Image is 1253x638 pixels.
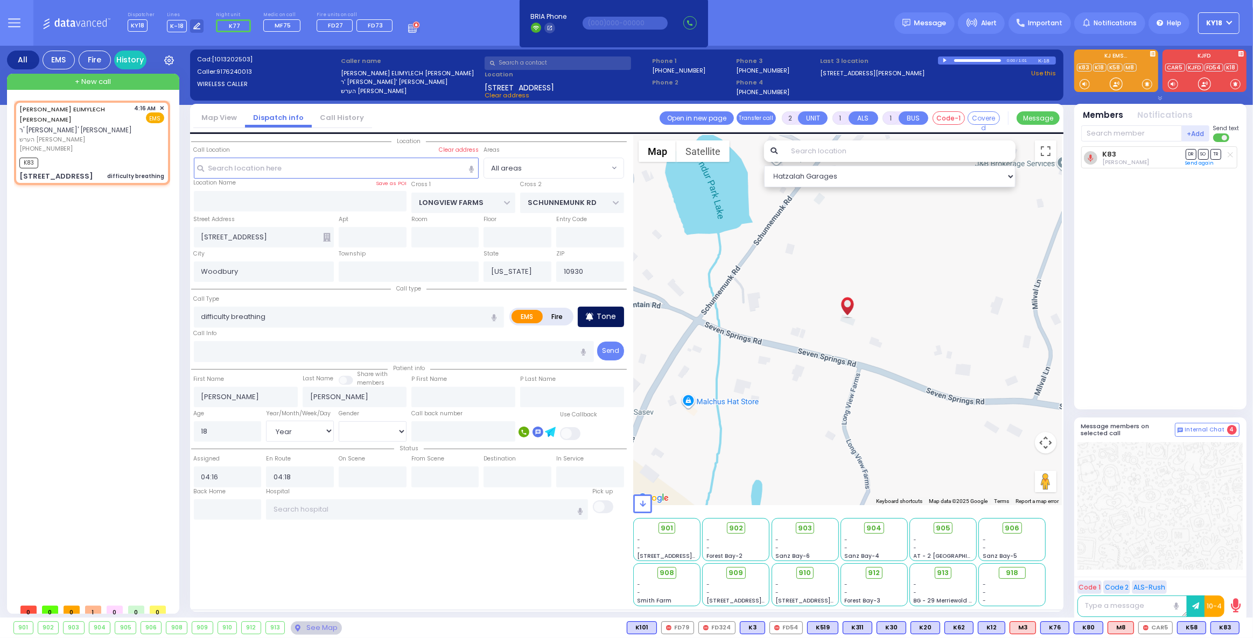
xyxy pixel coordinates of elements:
div: 905 [115,622,136,634]
label: P First Name [411,375,447,384]
label: Lines [167,12,204,18]
span: 903 [798,523,812,534]
button: KY18 [1198,12,1240,34]
span: - [775,536,779,544]
label: From Scene [411,455,444,463]
span: + New call [75,76,111,87]
label: En Route [266,455,291,463]
div: - [983,597,1042,605]
span: - [706,580,710,589]
span: 910 [799,568,811,578]
button: BUS [899,111,928,125]
label: Age [194,409,205,418]
span: ✕ [159,104,164,113]
span: BG - 29 Merriewold S. [914,597,974,605]
div: K20 [911,621,940,634]
button: Send [597,342,624,360]
small: Share with [357,370,388,378]
span: K77 [229,22,240,30]
span: Sanz Bay-5 [983,552,1017,560]
label: In Service [556,455,584,463]
button: ALS-Rush [1132,580,1167,594]
span: [STREET_ADDRESS][PERSON_NAME] [638,552,739,560]
button: Show satellite imagery [676,140,730,162]
span: 0 [128,606,144,614]
div: M8 [1108,621,1134,634]
span: - [775,580,779,589]
span: TR [1210,149,1221,159]
button: Toggle fullscreen view [1035,140,1056,162]
a: Dispatch info [245,112,312,123]
div: K311 [843,621,872,634]
label: Location Name [194,179,236,187]
div: 904 [89,622,110,634]
input: Search location here [194,158,479,178]
span: - [638,589,641,597]
label: P Last Name [520,375,556,384]
label: Dispatcher [128,12,155,18]
div: BLS [911,621,940,634]
label: Location [485,70,649,79]
a: [PERSON_NAME] ELIMYLECH [PERSON_NAME] [19,105,105,124]
button: Members [1083,109,1124,122]
img: red-radio-icon.svg [1143,625,1149,630]
label: First Name [194,375,225,384]
span: Patient info [388,364,430,372]
span: KY18 [1207,18,1223,28]
div: BLS [807,621,838,634]
span: - [844,589,848,597]
div: FD79 [661,621,694,634]
span: Phone 3 [736,56,816,66]
a: Open this area in Google Maps (opens a new window) [636,491,671,505]
a: FD54 [1205,63,1223,72]
span: All areas [484,158,608,178]
div: BLS [843,621,872,634]
button: Code 2 [1103,580,1130,594]
span: Clear address [485,91,529,100]
span: Other building occupants [323,233,331,242]
div: K101 [627,621,657,634]
label: State [484,250,499,258]
img: red-radio-icon.svg [774,625,780,630]
label: Gender [339,409,359,418]
label: Medic on call [263,12,304,18]
span: 913 [937,568,949,578]
div: BLS [1040,621,1069,634]
a: Use this [1031,69,1056,78]
span: - [844,544,848,552]
label: Fire units on call [317,12,396,18]
label: Call back number [411,409,463,418]
label: Cad: [197,55,337,64]
span: - [638,580,641,589]
span: 904 [866,523,881,534]
div: K3 [740,621,765,634]
label: [PHONE_NUMBER] [736,88,789,96]
button: Notifications [1138,109,1193,122]
span: - [983,544,986,552]
span: 0 [42,606,58,614]
a: Send again [1186,160,1214,166]
div: 902 [38,622,59,634]
span: - [706,544,710,552]
span: Status [394,444,424,452]
div: ALS KJ [1108,621,1134,634]
span: All areas [491,163,522,174]
label: Cross 1 [411,180,431,189]
div: 913 [266,622,285,634]
label: [PERSON_NAME] ELIMYLECH [PERSON_NAME] [341,69,481,78]
div: 1:01 [1018,54,1028,67]
div: BLS [627,621,657,634]
span: Internal Chat [1185,426,1225,434]
span: Notifications [1094,18,1137,28]
button: Map camera controls [1035,432,1056,453]
div: Fire [79,51,111,69]
label: Street Address [194,215,235,224]
button: Internal Chat 4 [1175,423,1240,437]
div: difficulty breathing [107,172,164,180]
button: Message [1017,111,1060,125]
span: 4:16 AM [135,104,156,112]
label: On Scene [339,455,365,463]
label: ר' [PERSON_NAME]' [PERSON_NAME] [341,77,481,87]
a: [STREET_ADDRESS][PERSON_NAME] [820,69,925,78]
div: See map [291,621,341,635]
